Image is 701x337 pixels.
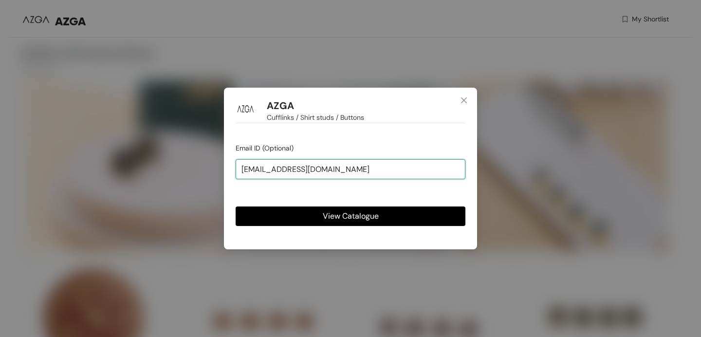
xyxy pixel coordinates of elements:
[460,96,468,104] span: close
[236,144,294,152] span: Email ID (Optional)
[236,99,255,119] img: Buyer Portal
[236,206,465,226] button: View Catalogue
[451,88,477,114] button: Close
[236,159,465,179] input: jhon@doe.com
[267,112,364,123] span: Cufflinks / Shirt studs / Buttons
[323,210,379,222] span: View Catalogue
[267,100,294,112] h1: AZGA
